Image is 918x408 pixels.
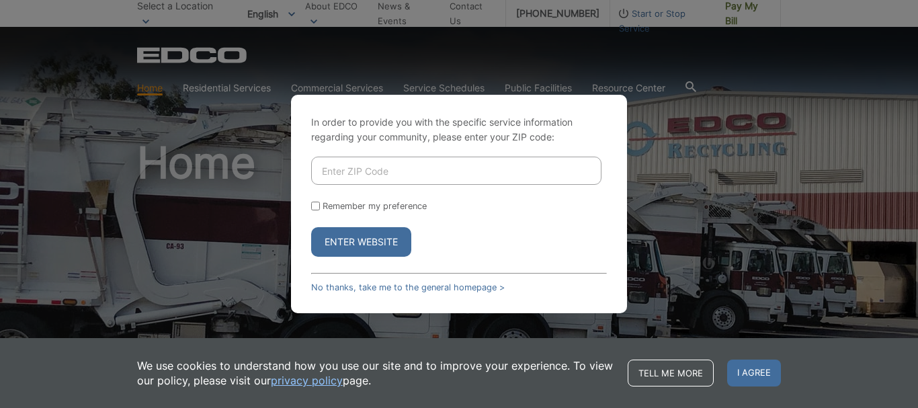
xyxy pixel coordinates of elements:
[727,360,781,386] span: I agree
[311,157,601,185] input: Enter ZIP Code
[311,115,607,145] p: In order to provide you with the specific service information regarding your community, please en...
[137,358,614,388] p: We use cookies to understand how you use our site and to improve your experience. To view our pol...
[271,373,343,388] a: privacy policy
[628,360,714,386] a: Tell me more
[311,227,411,257] button: Enter Website
[323,201,427,211] label: Remember my preference
[311,282,505,292] a: No thanks, take me to the general homepage >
